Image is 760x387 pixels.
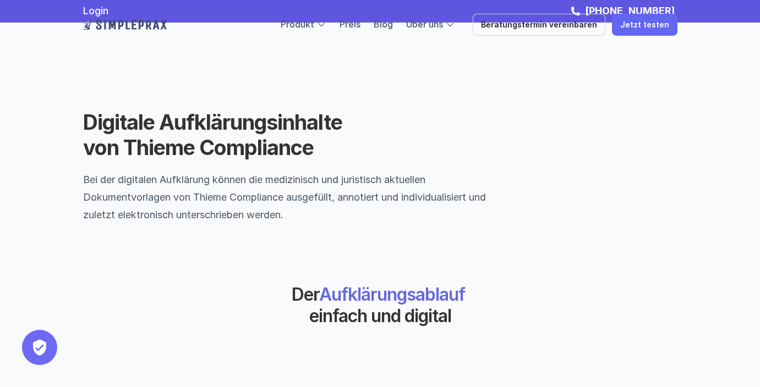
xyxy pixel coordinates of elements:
[201,284,559,327] h2: Der einfach und digital
[612,14,677,36] a: Jetzt testen
[340,19,360,30] a: Preis
[319,284,465,305] span: Aufklärungsablauf
[83,171,499,224] p: Bei der digitalen Aufklärung können die medizinisch und juristisch aktuellen Dokumentvorlagen von...
[620,20,669,30] p: Jetzt testen
[281,19,314,30] a: Produkt
[83,110,358,160] h1: Digitale Aufklärungsinhalte von Thieme Compliance
[481,20,597,30] p: Beratungstermin vereinbaren
[473,14,605,36] a: Beratungstermin vereinbaren
[406,19,443,30] a: Über uns
[374,19,393,30] a: Blog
